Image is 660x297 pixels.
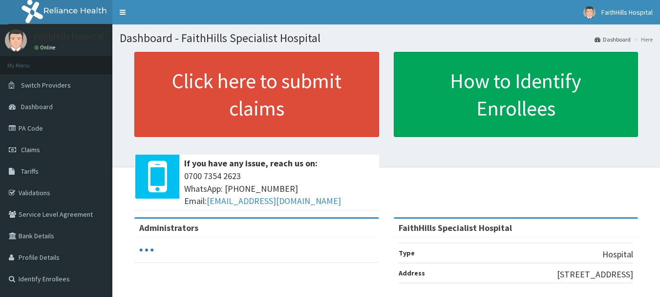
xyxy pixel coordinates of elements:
img: User Image [583,6,596,19]
li: Here [632,35,653,44]
svg: audio-loading [139,243,154,257]
b: If you have any issue, reach us on: [184,158,318,169]
a: Online [34,44,58,51]
h1: Dashboard - FaithHills Specialist Hospital [120,32,653,45]
img: User Image [5,29,27,51]
a: How to Identify Enrollees [394,52,639,137]
p: [STREET_ADDRESS] [557,268,633,281]
span: 0700 7354 2623 WhatsApp: [PHONE_NUMBER] Email: [184,170,374,207]
a: [EMAIL_ADDRESS][DOMAIN_NAME] [207,195,341,206]
a: Click here to submit claims [134,52,379,137]
b: Type [399,249,415,257]
span: Tariffs [21,167,39,176]
b: Administrators [139,222,198,233]
a: Dashboard [595,35,631,44]
span: Switch Providers [21,81,71,90]
strong: FaithHills Specialist Hospital [399,222,512,233]
b: Address [399,269,425,277]
span: FaithHills Hospital [601,8,653,17]
p: Hospital [602,248,633,261]
span: Dashboard [21,102,53,111]
span: Claims [21,145,40,154]
p: FaithHills Hospital [34,32,104,41]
